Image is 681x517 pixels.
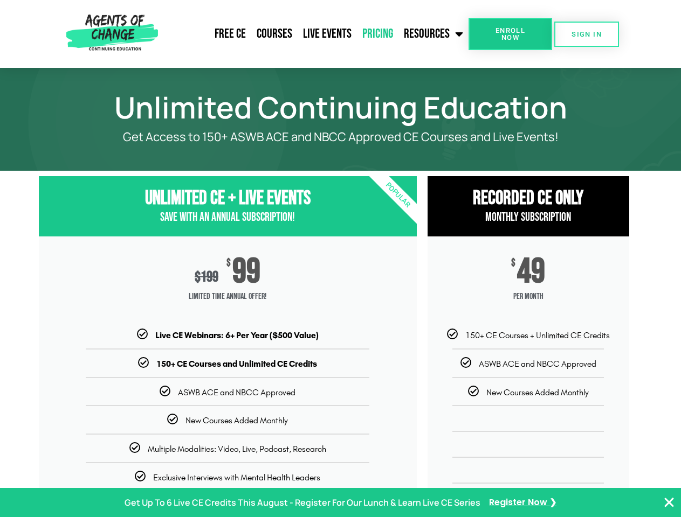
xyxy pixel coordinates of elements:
[485,210,571,225] span: Monthly Subscription
[155,330,319,340] b: Live CE Webinars: 6+ Per Year ($500 Value)
[554,22,619,47] a: SIGN IN
[428,187,629,210] h3: RECORDED CE ONly
[486,27,535,41] span: Enroll Now
[39,187,417,210] h3: Unlimited CE + Live Events
[195,268,201,286] span: $
[465,330,610,340] span: 150+ CE Courses + Unlimited CE Credits
[663,496,676,509] button: Close Banner
[209,20,251,47] a: Free CE
[298,20,357,47] a: Live Events
[486,387,589,397] span: New Courses Added Monthly
[489,495,556,511] a: Register Now ❯
[39,286,417,308] span: Limited Time Annual Offer!
[148,444,326,454] span: Multiple Modalities: Video, Live, Podcast, Research
[517,258,545,286] span: 49
[156,359,317,369] b: 150+ CE Courses and Unlimited CE Credits
[428,286,629,308] span: per month
[335,133,460,257] div: Popular
[153,472,320,483] span: Exclusive Interviews with Mental Health Leaders
[185,415,288,425] span: New Courses Added Monthly
[398,20,469,47] a: Resources
[251,20,298,47] a: Courses
[33,95,648,120] h1: Unlimited Continuing Education
[511,258,515,269] span: $
[77,130,605,144] p: Get Access to 150+ ASWB ACE and NBCC Approved CE Courses and Live Events!
[232,258,260,286] span: 99
[195,268,218,286] div: 199
[572,31,602,38] span: SIGN IN
[469,18,552,50] a: Enroll Now
[357,20,398,47] a: Pricing
[125,495,480,511] p: Get Up To 6 Live CE Credits This August - Register For Our Lunch & Learn Live CE Series
[160,210,295,225] span: Save with an Annual Subscription!
[226,258,231,269] span: $
[162,20,469,47] nav: Menu
[479,359,596,369] span: ASWB ACE and NBCC Approved
[178,387,295,397] span: ASWB ACE and NBCC Approved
